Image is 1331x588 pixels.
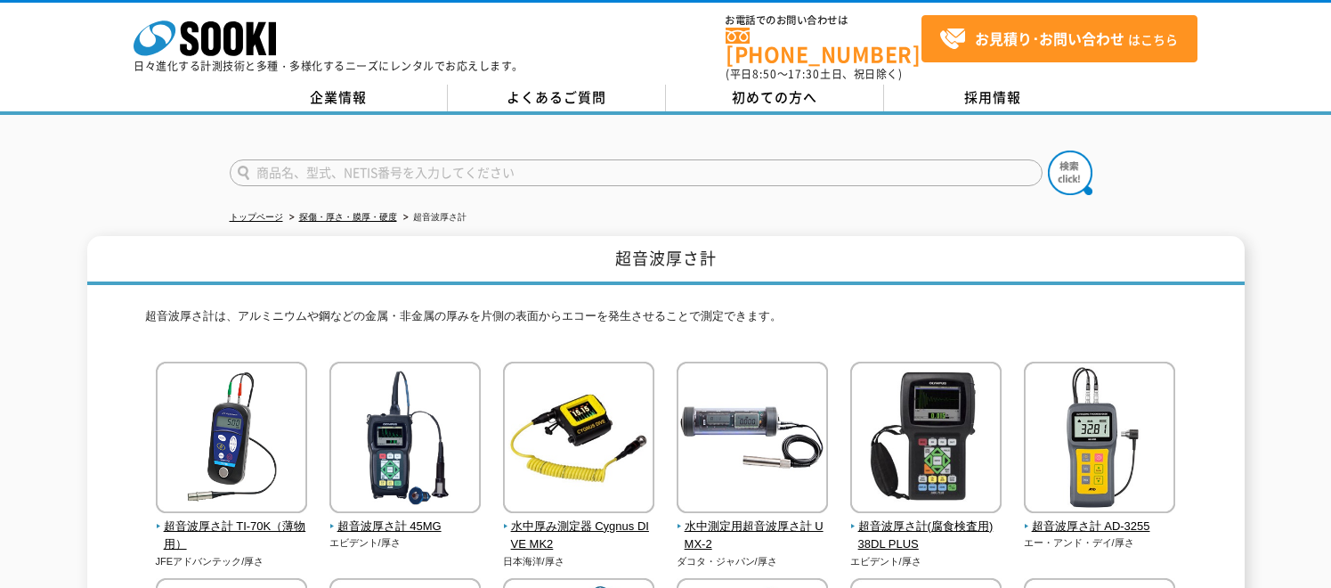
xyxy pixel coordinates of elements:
img: 水中厚み測定器 Cygnus DIVE MK2 [503,362,654,518]
p: エー・アンド・デイ/厚さ [1024,535,1176,551]
p: 日々進化する計測技術と多種・多様化するニーズにレンタルでお応えします。 [134,61,523,71]
img: 超音波厚さ計(腐食検査用) 38DL PLUS [850,362,1002,518]
p: ダコタ・ジャパン/厚さ [677,554,829,569]
span: 水中厚み測定器 Cygnus DIVE MK2 [503,518,655,555]
input: 商品名、型式、NETIS番号を入力してください [230,159,1043,186]
span: 8:50 [752,66,777,82]
img: 超音波厚さ計 TI-70K（薄物用） [156,362,307,518]
a: お見積り･お問い合わせはこちら [921,15,1197,62]
a: 初めての方へ [666,85,884,111]
span: 水中測定用超音波厚さ計 UMX-2 [677,518,829,555]
p: JFEアドバンテック/厚さ [156,554,308,569]
a: 水中測定用超音波厚さ計 UMX-2 [677,501,829,554]
p: エビデント/厚さ [329,535,482,551]
img: 超音波厚さ計 45MG [329,362,481,518]
img: 超音波厚さ計 AD-3255 [1024,362,1175,518]
a: 超音波厚さ計 45MG [329,501,482,536]
span: 17:30 [788,66,820,82]
img: btn_search.png [1048,151,1092,195]
a: [PHONE_NUMBER] [726,28,921,64]
span: 超音波厚さ計 TI-70K（薄物用） [156,518,308,555]
span: お電話でのお問い合わせは [726,15,921,26]
a: 企業情報 [230,85,448,111]
a: よくあるご質問 [448,85,666,111]
a: トップページ [230,212,283,222]
h1: 超音波厚さ計 [87,236,1245,285]
span: はこちら [939,26,1178,53]
span: (平日 ～ 土日、祝日除く) [726,66,902,82]
a: 水中厚み測定器 Cygnus DIVE MK2 [503,501,655,554]
p: エビデント/厚さ [850,554,1002,569]
a: 採用情報 [884,85,1102,111]
span: 超音波厚さ計(腐食検査用) 38DL PLUS [850,518,1002,555]
a: 探傷・厚さ・膜厚・硬度 [299,212,397,222]
span: 超音波厚さ計 AD-3255 [1024,518,1176,536]
a: 超音波厚さ計 TI-70K（薄物用） [156,501,308,554]
span: 超音波厚さ計 45MG [329,518,482,536]
img: 水中測定用超音波厚さ計 UMX-2 [677,362,828,518]
span: 初めての方へ [732,87,817,107]
a: 超音波厚さ計(腐食検査用) 38DL PLUS [850,501,1002,554]
strong: お見積り･お問い合わせ [975,28,1124,49]
p: 超音波厚さ計は、アルミニウムや鋼などの金属・非金属の厚みを片側の表面からエコーを発生させることで測定できます。 [145,307,1187,335]
p: 日本海洋/厚さ [503,554,655,569]
a: 超音波厚さ計 AD-3255 [1024,501,1176,536]
li: 超音波厚さ計 [400,208,467,227]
